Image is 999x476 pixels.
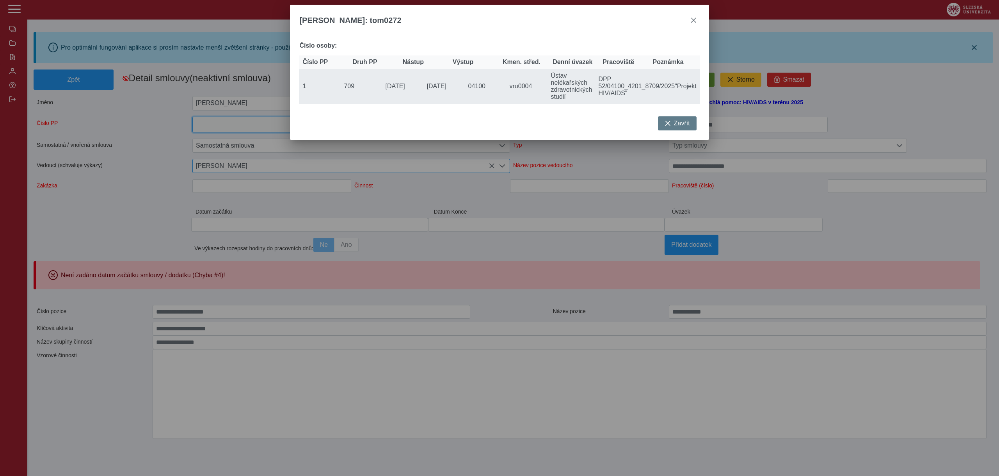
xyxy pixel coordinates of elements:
b: Číslo osoby: [299,42,337,49]
td: 04100 [465,69,507,104]
td: [DATE] [423,69,465,104]
td: Ústav nelékařských zdravotnických studií [548,69,595,104]
span: [PERSON_NAME]: tom0272 [299,16,401,25]
td: vru0004 [507,69,548,104]
td: 709 [341,69,382,104]
button: Zavřít [658,116,697,130]
span: Zavřít [674,120,690,127]
span: Denní úvazek [553,59,592,66]
td: DPP 52/04100_4201_8709/2025"Projekt HIV/AIDS" [595,69,699,104]
td: [DATE] [382,69,423,104]
span: Výstup [453,59,473,66]
span: Číslo PP [302,59,328,66]
button: close [687,14,700,27]
span: Pracoviště [603,59,634,66]
span: Nástup [403,59,424,66]
td: 1 [299,69,341,104]
span: Kmen. střed. [503,59,540,66]
span: Druh PP [353,59,377,66]
span: Poznámka [652,59,683,66]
